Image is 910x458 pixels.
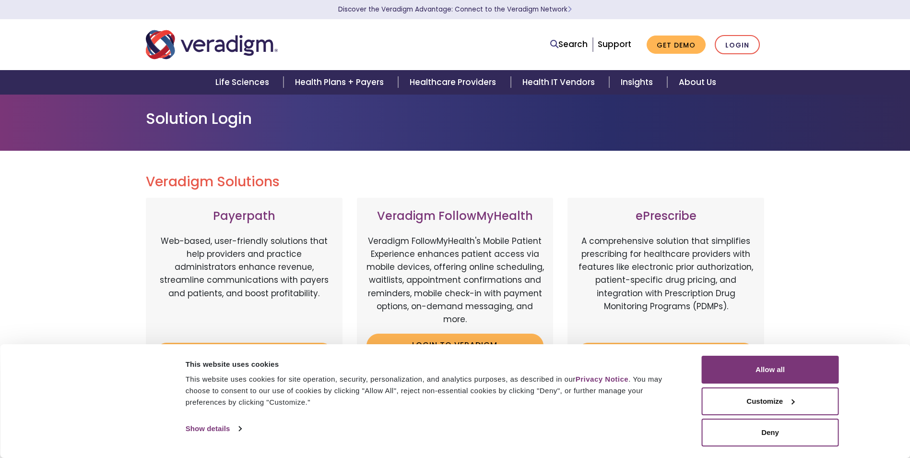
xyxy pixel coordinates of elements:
p: Veradigm FollowMyHealth's Mobile Patient Experience enhances patient access via mobile devices, o... [366,235,544,326]
div: This website uses cookies [186,359,680,370]
a: Search [550,38,588,51]
a: Login to Veradigm FollowMyHealth [366,334,544,365]
h3: Payerpath [155,209,333,223]
p: A comprehensive solution that simplifies prescribing for healthcare providers with features like ... [577,235,755,336]
a: Show details [186,422,241,436]
h1: Solution Login [146,109,765,128]
span: Learn More [567,5,572,14]
a: Privacy Notice [576,375,628,383]
a: Discover the Veradigm Advantage: Connect to the Veradigm NetworkLearn More [338,5,572,14]
button: Allow all [702,356,839,384]
a: Insights [609,70,667,95]
a: Health Plans + Payers [284,70,398,95]
p: Web-based, user-friendly solutions that help providers and practice administrators enhance revenu... [155,235,333,336]
a: Login to Payerpath [155,343,333,365]
a: Health IT Vendors [511,70,609,95]
a: Healthcare Providers [398,70,510,95]
button: Customize [702,387,839,415]
a: Support [598,38,631,50]
h3: Veradigm FollowMyHealth [366,209,544,223]
h2: Veradigm Solutions [146,174,765,190]
img: Veradigm logo [146,29,278,60]
a: About Us [667,70,728,95]
a: Login [715,35,760,55]
a: Get Demo [647,36,706,54]
a: Life Sciences [204,70,284,95]
h3: ePrescribe [577,209,755,223]
a: Login to ePrescribe [577,343,755,365]
button: Deny [702,419,839,446]
div: This website uses cookies for site operation, security, personalization, and analytics purposes, ... [186,374,680,408]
